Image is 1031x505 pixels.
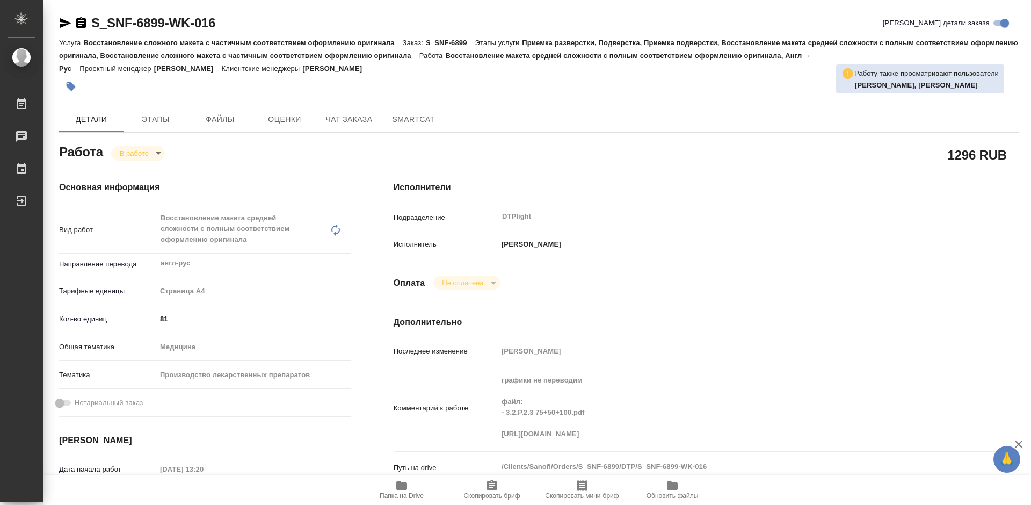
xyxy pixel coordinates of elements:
[59,39,83,47] p: Услуга
[156,311,351,327] input: ✎ Введи что-нибудь
[498,343,967,359] input: Пустое поле
[498,371,967,443] textarea: графики не переводим файл: - 3.2.P.2.3 75+50+100.pdf [URL][DOMAIN_NAME]
[156,366,351,384] div: Производство лекарственных препаратов
[59,181,351,194] h4: Основная информация
[388,113,439,126] span: SmartCat
[447,475,537,505] button: Скопировать бриф
[948,146,1007,164] h2: 1296 RUB
[59,286,156,297] p: Тарифные единицы
[883,18,990,28] span: [PERSON_NAME] детали заказа
[59,39,1018,60] p: Приемка разверстки, Подверстка, Приемка подверстки, Восстановление макета средней сложности с пол...
[426,39,475,47] p: S_SNF-6899
[79,64,154,73] p: Проектный менеджер
[59,141,103,161] h2: Работа
[66,113,117,126] span: Детали
[394,316,1019,329] h4: Дополнительно
[59,75,83,98] button: Добавить тэг
[302,64,370,73] p: [PERSON_NAME]
[59,259,156,270] p: Направление перевода
[394,403,498,414] p: Комментарий к работе
[855,81,978,89] b: [PERSON_NAME], [PERSON_NAME]
[394,181,1019,194] h4: Исполнители
[117,149,152,158] button: В работе
[394,212,498,223] p: Подразделение
[394,277,425,290] h4: Оплата
[59,314,156,324] p: Кол-во единиц
[75,17,88,30] button: Скопировать ссылку
[537,475,627,505] button: Скопировать мини-бриф
[154,64,222,73] p: [PERSON_NAME]
[475,39,522,47] p: Этапы услуги
[59,17,72,30] button: Скопировать ссылку для ЯМессенджера
[419,52,446,60] p: Работа
[394,346,498,357] p: Последнее изменение
[259,113,310,126] span: Оценки
[463,492,520,500] span: Скопировать бриф
[433,276,499,290] div: В работе
[323,113,375,126] span: Чат заказа
[194,113,246,126] span: Файлы
[156,282,351,300] div: Страница А4
[222,64,303,73] p: Клиентские менеджеры
[156,338,351,356] div: Медицина
[855,80,999,91] p: Архипова Екатерина, Сархатов Руслан
[357,475,447,505] button: Папка на Drive
[998,448,1016,471] span: 🙏
[439,278,487,287] button: Не оплачена
[75,398,143,408] span: Нотариальный заказ
[59,342,156,352] p: Общая тематика
[498,458,967,476] textarea: /Clients/Sanofi/Orders/S_SNF-6899/DTP/S_SNF-6899-WK-016
[130,113,181,126] span: Этапы
[394,463,498,473] p: Путь на drive
[498,239,561,250] p: [PERSON_NAME]
[380,492,424,500] span: Папка на Drive
[59,225,156,235] p: Вид работ
[627,475,717,505] button: Обновить файлы
[854,68,999,79] p: Работу также просматривают пользователи
[545,492,619,500] span: Скопировать мини-бриф
[83,39,402,47] p: Восстановление сложного макета с частичным соответствием оформлению оригинала
[403,39,426,47] p: Заказ:
[59,434,351,447] h4: [PERSON_NAME]
[647,492,699,500] span: Обновить файлы
[993,446,1020,473] button: 🙏
[394,239,498,250] p: Исполнитель
[111,146,165,161] div: В работе
[91,16,215,30] a: S_SNF-6899-WK-016
[59,464,156,475] p: Дата начала работ
[156,461,250,477] input: Пустое поле
[59,370,156,380] p: Тематика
